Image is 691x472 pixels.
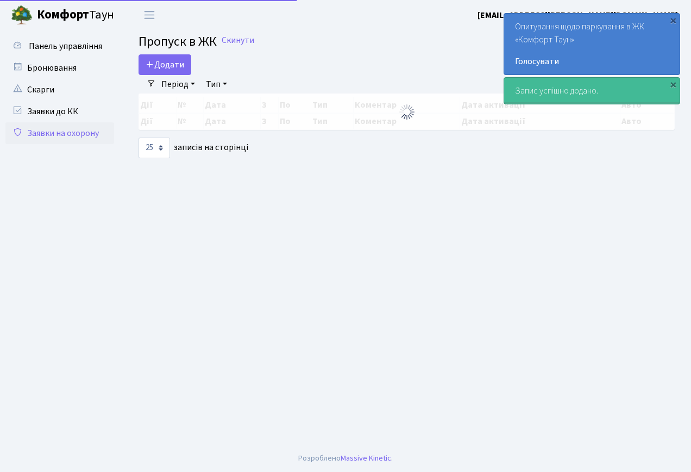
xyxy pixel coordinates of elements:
a: Тип [202,75,231,94]
span: Таун [37,6,114,24]
a: Голосувати [515,55,669,68]
span: Додати [146,59,184,71]
a: [EMAIL_ADDRESS][PERSON_NAME][DOMAIN_NAME] [478,9,678,22]
img: Обробка... [398,103,416,121]
a: Massive Kinetic [341,452,391,464]
div: × [668,15,679,26]
a: Бронювання [5,57,114,79]
a: Скинути [222,35,254,46]
span: Панель управління [29,40,102,52]
a: Заявки на охорону [5,122,114,144]
a: Період [157,75,199,94]
a: Заявки до КК [5,101,114,122]
select: записів на сторінці [139,138,170,158]
a: Скарги [5,79,114,101]
span: Пропуск в ЖК [139,32,217,51]
img: logo.png [11,4,33,26]
div: Опитування щодо паркування в ЖК «Комфорт Таун» [504,14,680,74]
b: Комфорт [37,6,89,23]
button: Переключити навігацію [136,6,163,24]
div: Запис успішно додано. [504,78,680,104]
label: записів на сторінці [139,138,248,158]
b: [EMAIL_ADDRESS][PERSON_NAME][DOMAIN_NAME] [478,9,678,21]
div: Розроблено . [298,452,393,464]
a: Панель управління [5,35,114,57]
a: Додати [139,54,191,75]
div: × [668,79,679,90]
